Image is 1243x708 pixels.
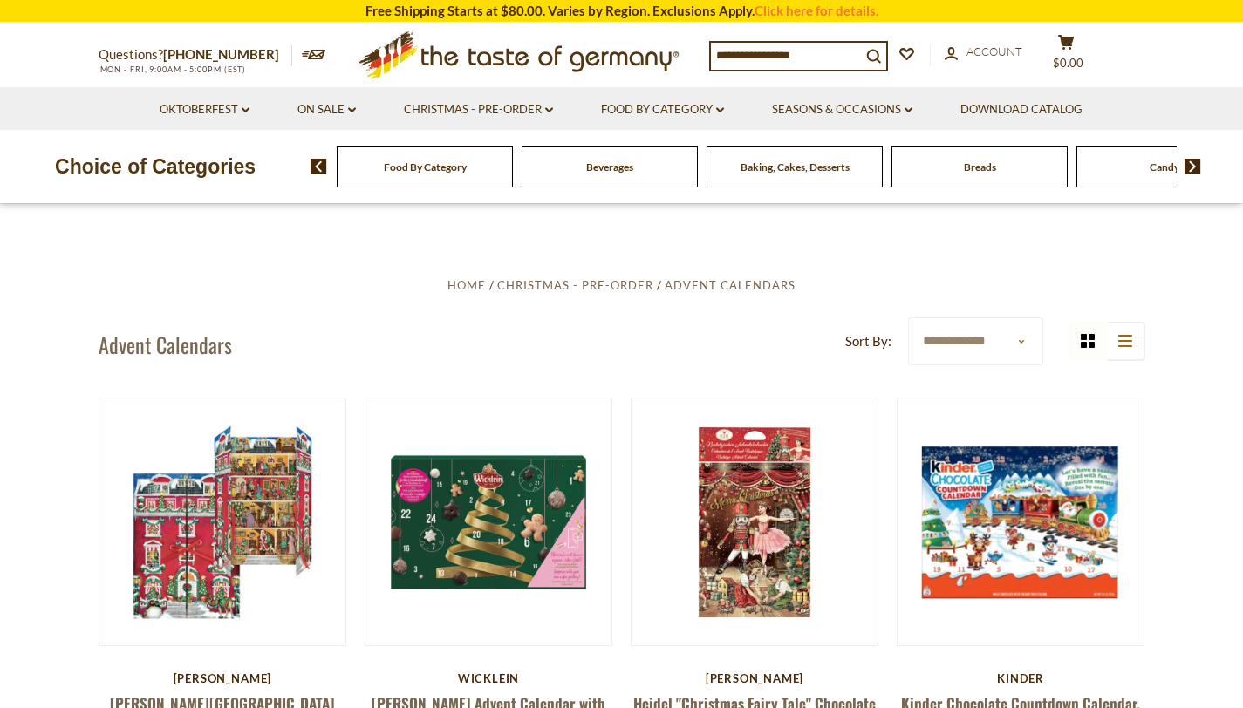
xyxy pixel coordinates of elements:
[898,398,1144,645] img: Kinder Chocolate Countdown Calendar
[741,160,850,174] a: Baking, Cakes, Desserts
[964,160,996,174] a: Breads
[772,100,912,119] a: Seasons & Occasions
[365,671,613,685] div: Wicklein
[632,398,878,645] img: Heidel Christmas Fairy Tale Chocolate Advent Calendar
[586,160,633,174] a: Beverages
[631,671,879,685] div: [PERSON_NAME]
[311,159,327,174] img: previous arrow
[160,100,249,119] a: Oktoberfest
[665,278,796,292] a: Advent Calendars
[601,100,724,119] a: Food By Category
[297,100,356,119] a: On Sale
[99,44,292,66] p: Questions?
[897,671,1145,685] div: Kinder
[845,330,891,352] label: Sort By:
[1053,56,1083,70] span: $0.00
[945,43,1022,62] a: Account
[99,671,347,685] div: [PERSON_NAME]
[99,65,247,74] span: MON - FRI, 9:00AM - 5:00PM (EST)
[1041,34,1093,78] button: $0.00
[384,160,467,174] a: Food By Category
[163,46,279,62] a: [PHONE_NUMBER]
[99,398,346,645] img: Windel Manor House Advent Calendar
[99,331,232,357] h1: Advent Calendars
[365,398,612,645] img: Wicklein Advent Calendar Assorted Gingerbread
[404,100,553,119] a: Christmas - PRE-ORDER
[447,278,486,292] a: Home
[497,278,653,292] a: Christmas - PRE-ORDER
[960,100,1083,119] a: Download Catalog
[1150,160,1179,174] a: Candy
[966,44,1022,58] span: Account
[755,3,878,18] a: Click here for details.
[1185,159,1201,174] img: next arrow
